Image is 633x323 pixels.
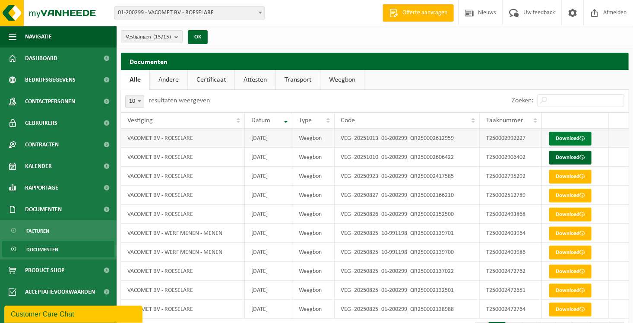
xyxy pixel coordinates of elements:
count: (15/15) [153,34,171,40]
a: Weegbon [320,70,364,90]
span: Documenten [26,241,58,258]
td: T250002906402 [480,148,542,167]
td: T250002472762 [480,262,542,281]
td: Weegbon [292,262,334,281]
td: T250002512789 [480,186,542,205]
td: VEG_20250825_10-991198_QR250002139700 [335,243,480,262]
td: T250002403986 [480,243,542,262]
td: VACOMET BV - ROESELARE [121,167,245,186]
td: Weegbon [292,300,334,319]
a: Certificaat [188,70,234,90]
span: Rapportage [25,177,58,199]
td: [DATE] [245,281,292,300]
td: VACOMET BV - ROESELARE [121,205,245,224]
td: VEG_20250825_01-200299_QR250002132501 [335,281,480,300]
td: T250002795292 [480,167,542,186]
a: Download [549,265,592,279]
td: VEG_20251013_01-200299_QR250002612959 [335,129,480,148]
td: [DATE] [245,300,292,319]
td: Weegbon [292,281,334,300]
span: Bedrijfsgegevens [25,69,76,91]
a: Download [549,189,592,203]
span: Vestigingen [126,31,171,44]
td: T250002403964 [480,224,542,243]
td: VACOMET BV - WERF MENEN - MENEN [121,243,245,262]
span: Offerte aanvragen [400,9,449,17]
td: VEG_20250923_01-200299_QR250002417585 [335,167,480,186]
a: Andere [150,70,187,90]
td: VACOMET BV - ROESELARE [121,300,245,319]
td: VEG_20250825_10-991198_QR250002139701 [335,224,480,243]
td: Weegbon [292,167,334,186]
a: Download [549,170,592,184]
td: T250002472764 [480,300,542,319]
span: 10 [126,95,144,108]
td: Weegbon [292,205,334,224]
td: T250002992227 [480,129,542,148]
span: Gebruikers [25,112,57,134]
a: Download [549,227,592,241]
td: Weegbon [292,148,334,167]
span: Kalender [25,155,52,177]
td: VACOMET BV - ROESELARE [121,262,245,281]
td: Weegbon [292,186,334,205]
span: Contracten [25,134,59,155]
button: Vestigingen(15/15) [121,30,183,43]
span: Dashboard [25,47,57,69]
span: Navigatie [25,26,52,47]
button: OK [188,30,208,44]
a: Download [549,303,592,317]
td: [DATE] [245,262,292,281]
td: T250002472651 [480,281,542,300]
span: Vestiging [127,117,153,124]
span: 01-200299 - VACOMET BV - ROESELARE [114,6,265,19]
td: [DATE] [245,148,292,167]
a: Documenten [2,241,114,257]
a: Download [549,246,592,260]
span: Type [299,117,312,124]
span: 10 [125,95,144,108]
td: VACOMET BV - ROESELARE [121,129,245,148]
a: Attesten [235,70,275,90]
a: Offerte aanvragen [383,4,454,22]
td: [DATE] [245,167,292,186]
td: VEG_20250827_01-200299_QR250002166210 [335,186,480,205]
span: 01-200299 - VACOMET BV - ROESELARE [114,7,265,19]
td: T250002493868 [480,205,542,224]
span: Code [341,117,355,124]
a: Download [549,208,592,222]
span: Datum [251,117,270,124]
span: Contactpersonen [25,91,75,112]
td: [DATE] [245,205,292,224]
td: [DATE] [245,243,292,262]
a: Download [549,284,592,298]
td: [DATE] [245,186,292,205]
td: Weegbon [292,224,334,243]
a: Facturen [2,222,114,239]
span: Documenten [25,199,62,220]
a: Download [549,132,592,146]
span: Product Shop [25,260,64,281]
h2: Documenten [121,53,629,70]
label: resultaten weergeven [149,97,210,104]
td: Weegbon [292,243,334,262]
a: Download [549,151,592,165]
td: VEG_20250825_01-200299_QR250002138988 [335,300,480,319]
td: VACOMET BV - ROESELARE [121,148,245,167]
td: VACOMET BV - ROESELARE [121,281,245,300]
td: [DATE] [245,224,292,243]
span: Facturen [26,223,49,239]
label: Zoeken: [512,98,533,104]
iframe: chat widget [4,304,144,323]
td: VEG_20251010_01-200299_QR250002606422 [335,148,480,167]
td: Weegbon [292,129,334,148]
td: VACOMET BV - WERF MENEN - MENEN [121,224,245,243]
td: VEG_20250825_01-200299_QR250002137022 [335,262,480,281]
span: Taaknummer [486,117,523,124]
a: Alle [121,70,149,90]
span: Acceptatievoorwaarden [25,281,95,303]
td: [DATE] [245,129,292,148]
a: Transport [276,70,320,90]
td: VACOMET BV - ROESELARE [121,186,245,205]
